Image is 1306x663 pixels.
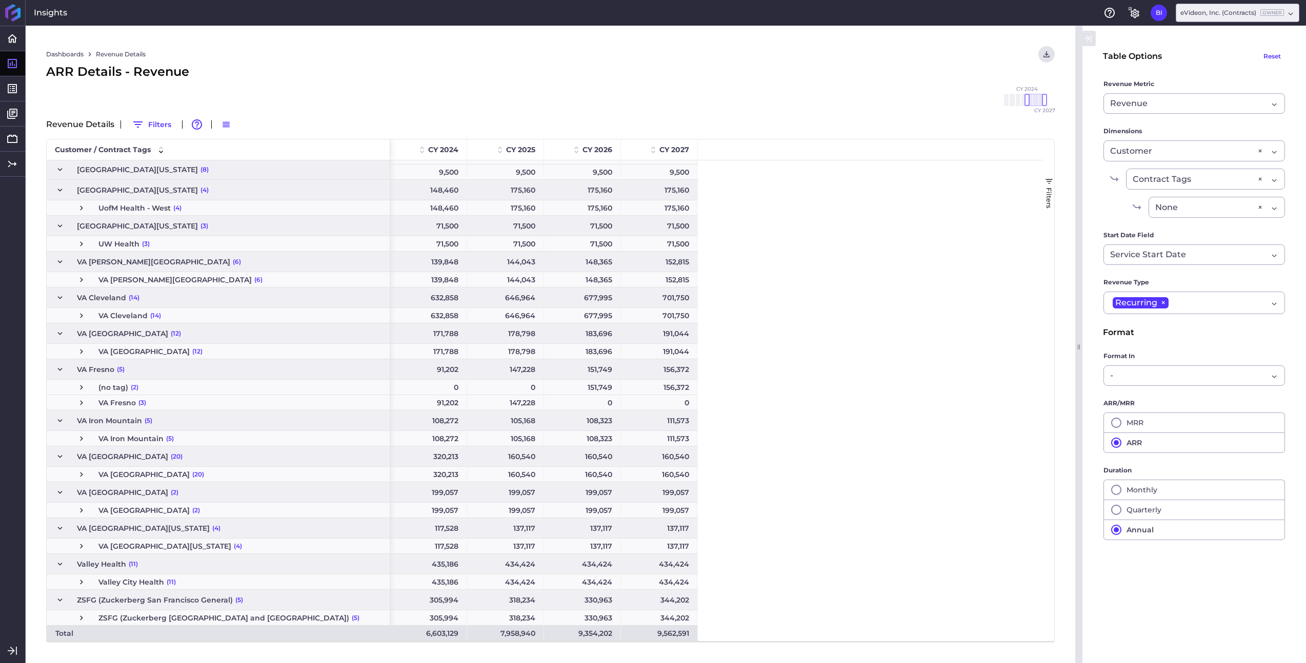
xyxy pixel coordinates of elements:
div: 91,202 [390,395,467,410]
span: (20) [171,447,183,466]
div: Press SPACE to select this row. [390,344,698,359]
div: 151,749 [544,380,621,395]
div: 9,354,202 [544,626,621,640]
div: Press SPACE to select this row. [390,431,698,446]
div: 175,160 [544,180,621,200]
span: None [1155,201,1178,214]
span: VA Cleveland [77,288,126,307]
div: Press SPACE to select this row. [47,431,390,446]
div: 199,057 [390,482,467,502]
div: 199,057 [544,503,621,517]
div: eVideon, Inc. (Contracts) [1180,8,1284,17]
span: (12) [171,324,181,343]
div: 105,168 [467,431,544,446]
span: (5) [352,611,359,625]
span: Dimensions [1103,126,1142,136]
span: ZSFG (Zuckerberg San Francisco General) [77,590,233,610]
div: 147,228 [467,359,544,379]
div: 171,788 [390,323,467,343]
div: Dropdown select [1103,244,1285,265]
div: 137,117 [544,538,621,553]
span: VA Fresno [77,360,114,379]
div: 434,424 [621,574,698,589]
div: Dropdown select [1103,140,1285,161]
span: VA [GEOGRAPHIC_DATA] [77,447,168,466]
div: 330,963 [544,610,621,625]
div: Press SPACE to select this row. [390,380,698,395]
span: Filters [1045,188,1053,209]
div: 147,228 [467,395,544,410]
div: 199,057 [621,482,698,502]
div: Press SPACE to select this row. [47,252,390,272]
span: Valley Health [77,554,126,574]
div: 160,540 [544,446,621,466]
div: 199,057 [621,503,698,517]
div: Press SPACE to select this row. [47,518,390,538]
div: 111,573 [621,431,698,446]
span: (no tag) [98,380,128,395]
div: 434,424 [544,574,621,589]
span: [GEOGRAPHIC_DATA][US_STATE] [77,160,198,179]
button: Monthly [1103,480,1285,500]
div: 320,213 [390,467,467,482]
span: (6) [254,273,263,287]
div: 160,540 [467,446,544,466]
div: Press SPACE to select this row. [47,410,390,431]
div: 199,057 [390,503,467,517]
div: 320,213 [390,446,467,466]
div: Press SPACE to select this row. [47,359,390,380]
div: Press SPACE to select this row. [47,344,390,359]
div: 344,202 [621,610,698,625]
span: Customer [1110,145,1152,157]
div: Table Options [1103,50,1162,63]
div: Press SPACE to select this row. [47,287,390,308]
div: Press SPACE to select this row. [390,216,698,236]
div: 160,540 [544,467,621,482]
div: 108,272 [390,410,467,430]
div: Press SPACE to select this row. [47,395,390,410]
span: Recurring [1115,297,1157,308]
div: ARR Details - Revenue [46,63,1055,81]
div: Press SPACE to select this row. [47,308,390,323]
span: - [1110,369,1113,382]
div: 108,323 [544,431,621,446]
button: User Menu [1151,5,1167,21]
div: 9,500 [467,164,544,179]
div: 9,500 [621,164,698,179]
div: Dropdown select [1103,93,1285,114]
div: Press SPACE to select this row. [47,323,390,344]
div: Press SPACE to select this row. [47,200,390,216]
div: 175,160 [467,200,544,215]
span: (3) [142,237,150,251]
div: Press SPACE to select this row. [47,272,390,287]
div: Press SPACE to select this row. [390,410,698,431]
div: 305,994 [390,590,467,610]
span: (4) [200,180,209,200]
div: 156,372 [621,359,698,379]
div: 148,365 [544,272,621,287]
div: 71,500 [621,236,698,251]
span: UofM Health - West [98,201,171,215]
div: Press SPACE to select this row. [47,554,390,574]
span: (4) [234,539,242,553]
div: 7,958,940 [467,626,544,640]
div: 646,964 [467,287,544,307]
div: Press SPACE to select this row. [390,590,698,610]
div: Press SPACE to select this row. [390,164,698,180]
span: (4) [212,519,220,538]
span: (3) [138,396,146,410]
div: 199,057 [467,503,544,517]
div: 183,696 [544,323,621,343]
span: Total [55,626,73,640]
button: ARR [1103,432,1285,453]
span: VA [PERSON_NAME][GEOGRAPHIC_DATA] [98,273,252,287]
div: 199,057 [467,482,544,502]
span: CY 2027 [1034,108,1055,113]
span: [GEOGRAPHIC_DATA][US_STATE] [77,180,198,200]
div: Press SPACE to select this row. [390,574,698,590]
span: (2) [192,503,200,517]
div: 71,500 [544,236,621,251]
div: 632,858 [390,287,467,307]
span: (11) [167,575,176,589]
div: 152,815 [621,272,698,287]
